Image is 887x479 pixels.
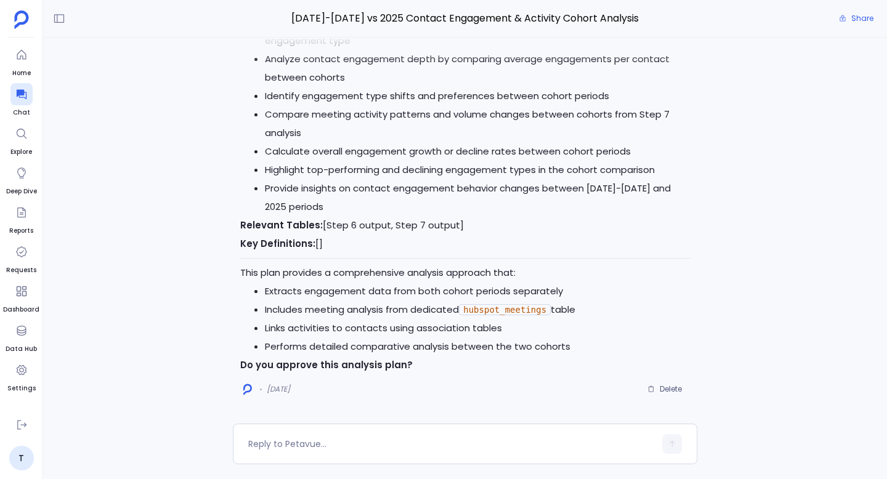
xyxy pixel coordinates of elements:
[459,304,551,315] code: hubspot_meetings
[265,282,690,300] li: Extracts engagement data from both cohort periods separately
[240,358,413,371] strong: Do you approve this analysis plan?
[7,384,36,393] span: Settings
[265,142,690,161] li: Calculate overall engagement growth or decline rates between cohort periods
[9,201,33,236] a: Reports
[233,10,697,26] span: [DATE]-[DATE] vs 2025 Contact Engagement & Activity Cohort Analysis
[3,305,39,315] span: Dashboard
[3,280,39,315] a: Dashboard
[6,187,37,196] span: Deep Dive
[6,320,37,354] a: Data Hub
[240,216,690,235] p: [Step 6 output, Step 7 output]
[639,380,690,398] button: Delete
[851,14,873,23] span: Share
[243,384,252,395] img: logo
[9,226,33,236] span: Reports
[265,337,690,356] li: Performs detailed comparative analysis between the two cohorts
[240,237,315,250] strong: Key Definitions:
[240,235,690,253] p: []
[6,162,37,196] a: Deep Dive
[660,384,682,394] span: Delete
[240,264,690,282] p: This plan provides a comprehensive analysis approach that:
[9,446,34,470] a: T
[265,87,690,105] li: Identify engagement type shifts and preferences between cohort periods
[10,123,33,157] a: Explore
[10,147,33,157] span: Explore
[6,344,37,354] span: Data Hub
[265,161,690,179] li: Highlight top-performing and declining engagement types in the cohort comparison
[267,384,290,394] span: [DATE]
[265,50,690,87] li: Analyze contact engagement depth by comparing average engagements per contact between cohorts
[832,10,881,27] button: Share
[265,319,690,337] li: Links activities to contacts using association tables
[240,219,323,231] strong: Relevant Tables:
[7,359,36,393] a: Settings
[265,300,690,319] li: Includes meeting analysis from dedicated table
[10,108,33,118] span: Chat
[265,179,690,216] li: Provide insights on contact engagement behavior changes between [DATE]-[DATE] and 2025 periods
[10,68,33,78] span: Home
[265,105,690,142] li: Compare meeting activity patterns and volume changes between cohorts from Step 7 analysis
[10,83,33,118] a: Chat
[14,10,29,29] img: petavue logo
[6,265,36,275] span: Requests
[6,241,36,275] a: Requests
[10,44,33,78] a: Home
